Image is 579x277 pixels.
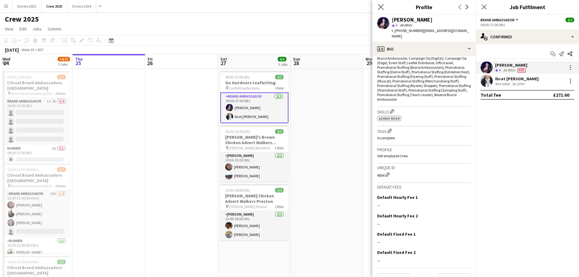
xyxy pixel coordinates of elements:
span: 27 [219,60,227,67]
a: Comms [45,25,64,33]
button: Drivers 2025 [12,0,41,12]
div: [PERSON_NAME] [392,17,433,23]
a: Jobs [30,25,44,33]
p: Incomplete [377,136,471,140]
app-job-card: 13:00-18:00 (5h)2/2[PERSON_NAME] Chicken Advert Walkers Preston [PERSON_NAME] Preston1 Role[PERSO... [220,184,288,241]
span: [PERSON_NAME] Brentford [229,146,270,150]
span: 10:30-15:30 (5h) [225,129,250,134]
div: £271.60 [553,92,569,98]
div: 4854 [377,171,471,178]
span: 13:00-18:00 (5h) [225,188,250,192]
h3: Default Hourly Fee 2 [377,213,418,219]
app-job-card: 15:30-21:00 (5h30m)6/7L'Oreal Brand Ambassadors [GEOGRAPHIC_DATA] Brand Ambassadors [GEOGRAPHIC_D... [2,164,71,254]
span: 7/7 [57,260,66,264]
span: [PERSON_NAME] Preston [229,204,267,209]
div: 09:00-17:00 (8h) [481,23,574,27]
div: BST [38,47,44,52]
button: Brand Ambassador [481,18,519,22]
span: 25 [74,60,83,67]
span: 24 [2,60,10,67]
h3: Go Outdoors Leafletting [220,80,288,85]
span: Jobs [33,26,42,32]
div: -- [377,258,471,263]
span: | [EMAIL_ADDRESS][DOMAIN_NAME] [392,28,469,38]
span: 4 Roles [55,91,66,96]
h3: Skills [377,108,471,115]
h3: Profile [377,147,471,152]
h3: Default Hourly Fee 1 [377,195,418,200]
h1: Crew 2025 [5,15,39,24]
div: Bio [372,42,476,56]
p: Self-employed Crew [377,154,471,158]
div: -- [377,221,471,227]
span: 2/2 [275,75,284,79]
span: Edit [19,26,26,32]
div: -- [377,239,471,245]
span: 2/2 [275,129,284,134]
span: Fri [148,56,153,62]
span: Adbike Rider, [PERSON_NAME] (Back Up), [PERSON_NAME] , Brand Ambassador, Campaign Op (Digital), C... [377,51,471,102]
span: Brand Ambassador [481,18,515,22]
span: Thu [75,56,83,62]
h3: [PERSON_NAME] Chicken Advert Walkers Preston [220,193,288,204]
span: Adbike Rider [379,116,400,121]
span: 34.99mi [398,23,413,27]
div: Crew has different fees then in role [516,68,527,73]
h3: Default Fixed Fee 2 [377,250,415,255]
div: 34.99mi [502,68,516,73]
span: 6/7 [57,167,66,172]
span: 26 [147,60,153,67]
span: 15:30-21:00 (5h30m) [7,260,39,264]
h3: Job Fulfilment [476,3,579,11]
div: 09:00-17:00 (8h)1/7L'Oreal Brand Ambassadors [GEOGRAPHIC_DATA] Brand Ambassadors [GEOGRAPHIC_DATA... [2,71,71,161]
span: 4 [395,23,397,27]
div: [PERSON_NAME] [495,62,527,68]
app-card-role: Runner1/115:30-21:00 (5h30m)[PERSON_NAME] [2,237,71,258]
span: Fee [518,68,526,73]
h3: [PERSON_NAME]'s Brown Chicken Advert Walkers Brentford [220,134,288,145]
h3: Tags [377,128,471,134]
h3: L'Oreal Brand Ambassadors [GEOGRAPHIC_DATA] [2,80,71,91]
span: 14/21 [58,57,70,61]
span: 1/7 [57,75,66,79]
app-card-role: [PERSON_NAME]2/213:00-18:00 (5h)[PERSON_NAME][PERSON_NAME] [220,211,288,241]
h3: L'Oreal Brand Ambassadors [GEOGRAPHIC_DATA] [2,265,71,276]
span: Comms [48,26,61,32]
h3: Default fees [377,184,471,190]
span: 2/2 [566,18,574,22]
app-job-card: 10:30-15:30 (5h)2/2[PERSON_NAME]'s Brown Chicken Advert Walkers Brentford [PERSON_NAME] Brentford... [220,126,288,182]
h3: Unique ID [377,165,471,170]
span: Leafletting Banbury [229,86,260,90]
span: 2/2 [275,188,284,192]
span: Mon [366,56,374,62]
div: Total fee [481,92,501,98]
span: 09:00-17:00 (8h) [7,75,32,79]
a: View [2,25,16,33]
app-card-role: Runner1A0/109:00-17:00 (8h) [2,145,71,166]
div: Ibrat [PERSON_NAME] [495,76,539,81]
span: Sun [293,56,300,62]
span: Sat [220,56,227,62]
h3: L'Oreal Brand Ambassadors [GEOGRAPHIC_DATA] [2,172,71,183]
span: View [5,26,13,32]
app-job-card: 09:00-17:00 (8h)2/2Go Outdoors Leafletting Leafletting Banbury1 RoleBrand Ambassador2/209:00-17:0... [220,71,288,123]
button: Drivers 2024 [67,0,96,12]
app-card-role: Brand Ambassador15A3/415:30-21:00 (5h30m)[PERSON_NAME][PERSON_NAME][PERSON_NAME] [2,190,71,237]
span: 28 [292,60,300,67]
app-card-role: [PERSON_NAME]2/210:30-15:30 (5h)[PERSON_NAME][PERSON_NAME] [220,152,288,182]
button: Crew 2025 [41,0,67,12]
span: 1 Role [275,146,284,150]
div: 3 Jobs [58,62,70,67]
span: 1 Role [275,86,284,90]
a: Edit [17,25,29,33]
span: Wed [2,56,10,62]
div: Confirmed [476,29,579,44]
div: 3 Jobs [278,62,288,67]
h3: Profile [372,3,476,11]
span: 1 Role [275,204,284,209]
app-card-role: Brand Ambassador2/209:00-17:00 (8h)[PERSON_NAME]Ibrat [PERSON_NAME] [220,92,288,123]
span: 6/6 [278,57,286,61]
